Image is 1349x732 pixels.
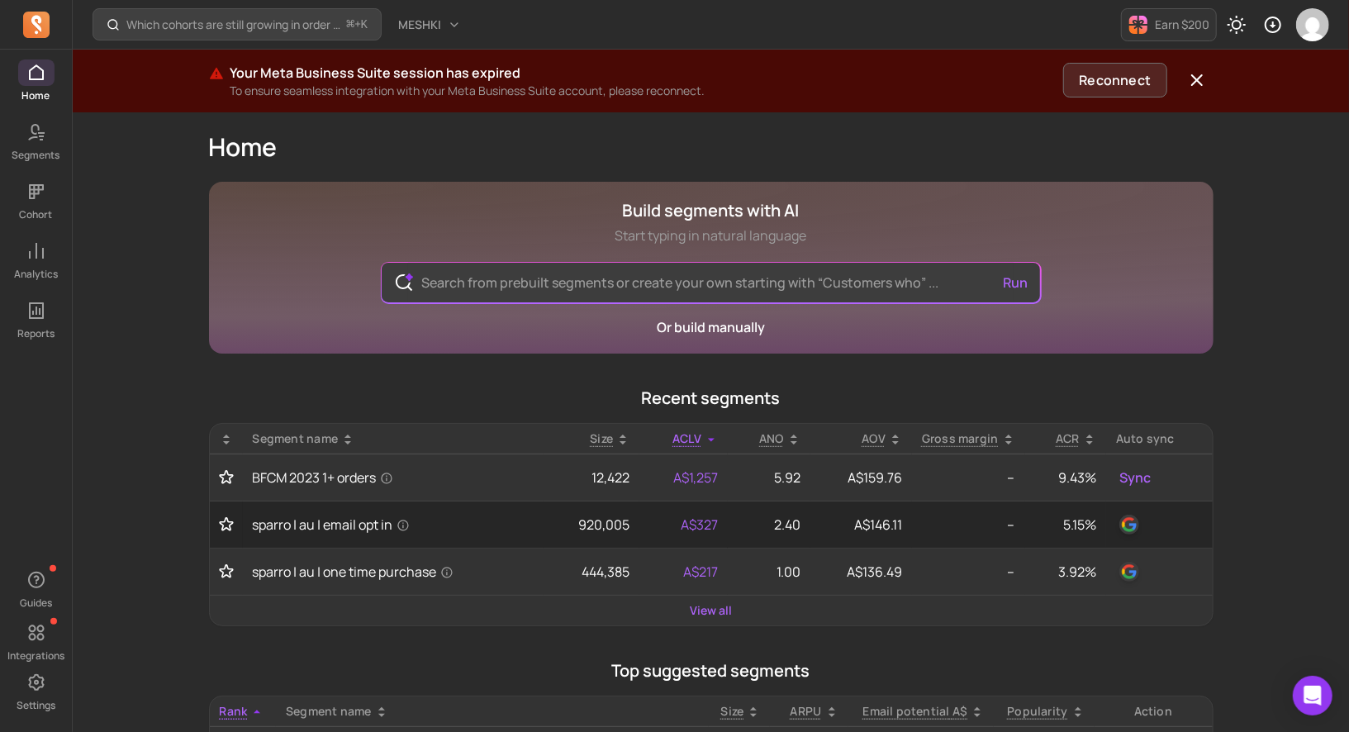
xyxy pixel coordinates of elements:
[209,387,1214,410] p: Recent segments
[615,199,807,222] h1: Build segments with AI
[253,430,534,447] div: Segment name
[253,468,393,487] span: BFCM 2023 1+ orders
[657,318,765,336] a: Or build manually
[22,89,50,102] p: Home
[649,468,718,487] p: A$1,257
[220,703,248,719] span: Rank
[922,468,1015,487] p: --
[1007,703,1067,720] p: Popularity
[720,703,743,719] span: Size
[1035,562,1096,582] p: 3.92%
[791,703,822,720] p: ARPU
[590,430,613,446] span: Size
[1116,430,1203,447] div: Auto sync
[1119,515,1139,535] img: google
[553,562,629,582] p: 444,385
[93,8,382,40] button: Which cohorts are still growing in order volume or revenue?⌘+K
[1116,464,1154,491] button: Sync
[738,468,800,487] p: 5.92
[922,430,999,447] p: Gross margin
[388,10,471,40] button: MESHKI
[286,703,699,720] div: Segment name
[1293,676,1332,715] div: Open Intercom Messenger
[20,597,52,610] p: Guides
[922,515,1015,535] p: --
[820,515,902,535] p: A$146.11
[1119,562,1139,582] img: google
[922,562,1015,582] p: --
[738,562,800,582] p: 1.00
[230,83,1057,99] p: To ensure seamless integration with your Meta Business Suite account, please reconnect.
[1119,468,1151,487] span: Sync
[126,17,340,33] p: Which cohorts are still growing in order volume or revenue?
[997,266,1035,299] button: Run
[649,562,718,582] p: A$217
[220,563,233,580] button: Toggle favorite
[820,562,902,582] p: A$136.49
[820,468,902,487] p: A$159.76
[1063,63,1166,97] button: Reconnect
[253,468,534,487] a: BFCM 2023 1+ orders
[690,602,732,619] a: View all
[408,263,1014,302] input: Search from prebuilt segments or create your own starting with “Customers who” ...
[1035,468,1096,487] p: 9.43%
[209,132,1214,162] h1: Home
[863,703,968,720] p: Email potential A$
[759,430,784,446] span: ANO
[398,17,441,33] span: MESHKI
[862,430,886,447] p: AOV
[17,327,55,340] p: Reports
[20,208,53,221] p: Cohort
[1116,559,1142,585] button: google
[1104,703,1203,720] div: Action
[615,226,807,245] p: Start typing in natural language
[17,699,55,712] p: Settings
[14,268,58,281] p: Analytics
[1035,515,1096,535] p: 5.15%
[672,430,701,446] span: ACLV
[346,15,355,36] kbd: ⌘
[1116,511,1142,538] button: google
[220,516,233,533] button: Toggle favorite
[7,649,64,663] p: Integrations
[1121,8,1217,41] button: Earn $200
[553,515,629,535] p: 920,005
[1296,8,1329,41] img: avatar
[220,469,233,486] button: Toggle favorite
[253,515,534,535] a: sparro | au | email opt in
[253,562,454,582] span: sparro | au | one time purchase
[738,515,800,535] p: 2.40
[12,149,60,162] p: Segments
[361,18,368,31] kbd: K
[553,468,629,487] p: 12,422
[1056,430,1080,447] p: ACR
[18,563,55,613] button: Guides
[253,562,534,582] a: sparro | au | one time purchase
[209,659,1214,682] p: Top suggested segments
[347,16,368,33] span: +
[230,63,1057,83] p: Your Meta Business Suite session has expired
[649,515,718,535] p: A$327
[1220,8,1253,41] button: Toggle dark mode
[253,515,410,535] span: sparro | au | email opt in
[1155,17,1209,33] p: Earn $200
